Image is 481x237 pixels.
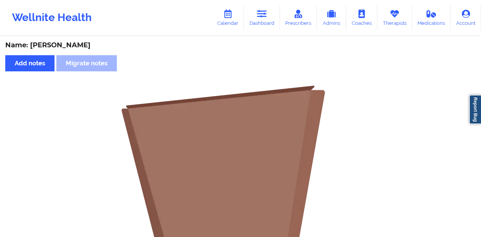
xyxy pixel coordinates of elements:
a: Dashboard [244,5,280,30]
a: Therapists [377,5,412,30]
a: Prescribers [280,5,317,30]
a: Account [451,5,481,30]
button: Add notes [5,55,54,71]
a: Admins [317,5,346,30]
div: Name: [PERSON_NAME] [5,41,476,50]
a: Medications [412,5,451,30]
a: Calendar [212,5,244,30]
a: Report Bug [469,95,481,124]
a: Coaches [346,5,377,30]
